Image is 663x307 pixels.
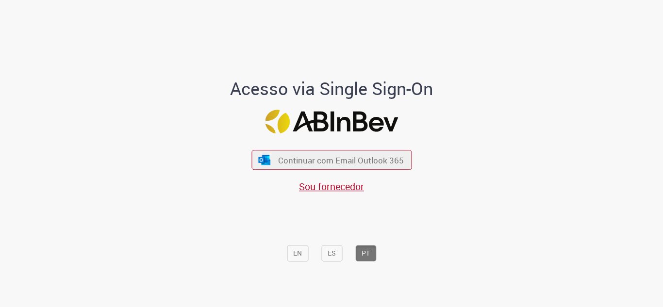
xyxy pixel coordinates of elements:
h1: Acesso via Single Sign-On [197,79,466,98]
button: ícone Azure/Microsoft 360 Continuar com Email Outlook 365 [251,150,412,170]
button: ES [321,245,342,262]
button: EN [287,245,308,262]
button: PT [355,245,376,262]
a: Sou fornecedor [299,180,364,194]
img: Logo ABInBev [265,110,398,134]
span: Continuar com Email Outlook 365 [278,155,404,166]
img: ícone Azure/Microsoft 360 [258,155,271,165]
